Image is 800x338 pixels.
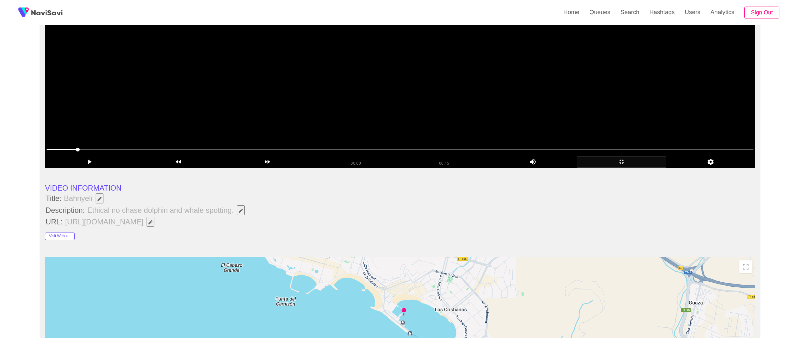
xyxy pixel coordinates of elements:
img: fireSpot [31,9,62,16]
div: add [488,156,577,166]
div: add [134,156,223,167]
span: Description: [45,206,85,214]
span: 00:00 [351,161,361,166]
span: Title: [45,194,62,202]
div: add [223,156,312,167]
span: Ethical no chase dolphin and whale spotting. [87,205,248,216]
div: add [45,156,134,167]
button: Toggle fullscreen view [739,260,752,273]
div: add [666,156,755,167]
button: Edit Field [96,193,103,203]
span: Edit Field [97,197,102,201]
span: URL: [45,218,63,226]
button: Visit Website [45,233,75,240]
span: Bahriyeli [63,193,107,204]
button: Edit Field [147,217,154,227]
span: Edit Field [238,209,243,213]
span: [URL][DOMAIN_NAME] [64,216,158,227]
img: fireSpot [16,5,31,20]
div: add [577,156,666,167]
span: 00:15 [439,161,449,166]
li: VIDEO INFORMATION [45,184,755,192]
a: Visit Website [45,230,75,239]
button: Edit Field [237,205,245,215]
span: Edit Field [148,220,153,224]
button: Sign Out [744,7,779,19]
